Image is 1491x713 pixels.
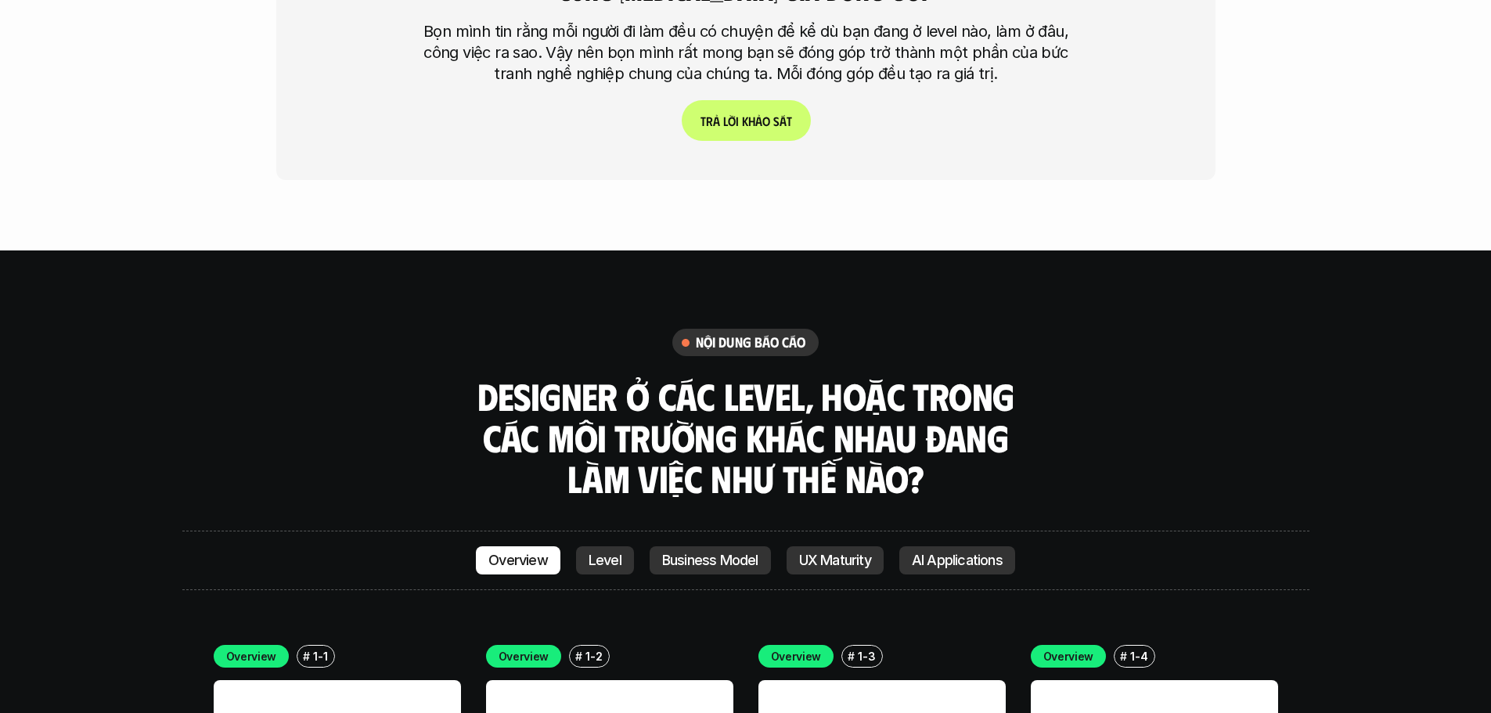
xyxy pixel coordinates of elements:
[575,650,582,662] h6: #
[779,113,786,128] span: á
[472,376,1020,499] h3: Designer ở các level, hoặc trong các môi trường khác nhau đang làm việc như thế nào?
[1130,648,1147,664] p: 1-4
[735,113,738,128] span: i
[313,648,327,664] p: 1-1
[786,113,791,128] span: t
[727,113,735,128] span: ờ
[413,21,1079,85] p: Bọn mình tin rằng mỗi người đi làm đều có chuyện để kể dù bạn đang ở level nào, làm ở đâu, công v...
[858,648,875,664] p: 1-3
[585,648,602,664] p: 1-2
[226,648,277,664] p: Overview
[1120,650,1127,662] h6: #
[762,113,769,128] span: o
[912,553,1003,568] p: AI Applications
[848,650,855,662] h6: #
[303,650,310,662] h6: #
[476,546,560,574] a: Overview
[773,113,779,128] span: s
[576,546,634,574] a: Level
[700,113,705,128] span: T
[771,648,822,664] p: Overview
[712,113,719,128] span: ả
[755,113,762,128] span: ả
[787,546,884,574] a: UX Maturity
[499,648,549,664] p: Overview
[722,113,727,128] span: l
[799,553,871,568] p: UX Maturity
[705,113,712,128] span: r
[696,333,806,351] h6: nội dung báo cáo
[650,546,771,574] a: Business Model
[662,553,758,568] p: Business Model
[589,553,621,568] p: Level
[1043,648,1094,664] p: Overview
[747,113,755,128] span: h
[899,546,1015,574] a: AI Applications
[488,553,548,568] p: Overview
[741,113,747,128] span: k
[681,100,810,141] a: Trảlờikhảosát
